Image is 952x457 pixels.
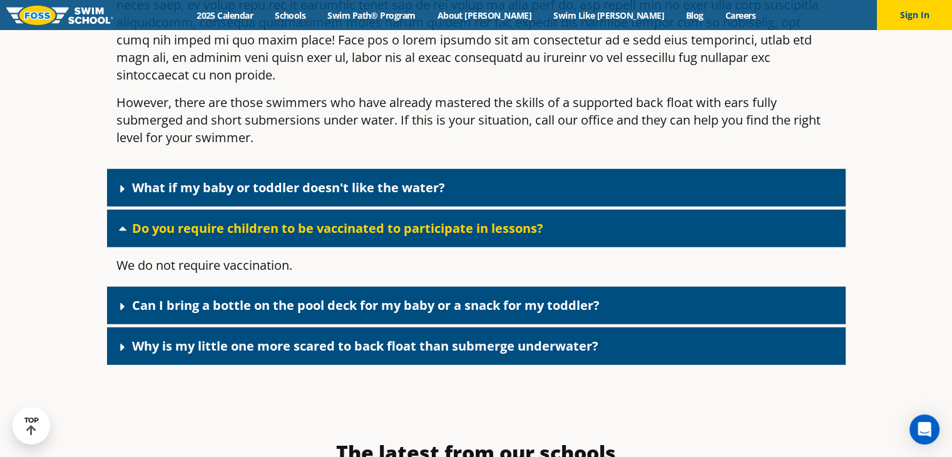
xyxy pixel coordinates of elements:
[6,6,113,25] img: FOSS Swim School Logo
[426,9,543,21] a: About [PERSON_NAME]
[107,247,846,284] div: Do you require children to be vaccinated to participate in lessons?
[107,287,846,324] div: Can I bring a bottle on the pool deck for my baby or a snack for my toddler?
[317,9,426,21] a: Swim Path® Program
[264,9,317,21] a: Schools
[107,210,846,247] div: Do you require children to be vaccinated to participate in lessons?
[714,9,766,21] a: Careers
[107,169,846,207] div: What if my baby or toddler doesn't like the water?
[107,327,846,365] div: Why is my little one more scared to back float than submerge underwater?
[186,9,264,21] a: 2025 Calendar
[132,179,445,196] a: What if my baby or toddler doesn't like the water?
[675,9,714,21] a: Blog
[909,414,939,444] div: Open Intercom Messenger
[24,416,39,436] div: TOP
[132,220,543,237] a: Do you require children to be vaccinated to participate in lessons?
[132,297,600,314] a: Can I bring a bottle on the pool deck for my baby or a snack for my toddler?
[116,94,836,146] p: However, there are those swimmers who have already mastered the skills of a supported back float ...
[132,337,598,354] a: Why is my little one more scared to back float than submerge underwater?
[543,9,675,21] a: Swim Like [PERSON_NAME]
